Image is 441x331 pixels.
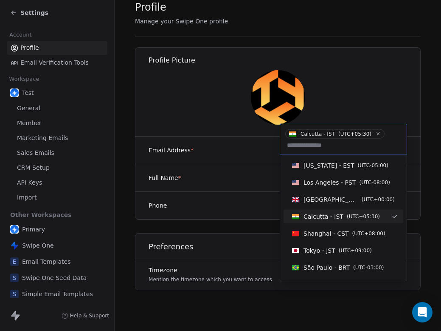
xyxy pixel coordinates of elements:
[303,161,354,170] span: [US_STATE] - EST
[303,246,335,255] span: Tokyo - JST
[338,130,371,138] span: ( UTC+05:30 )
[303,263,350,272] span: São Paulo - BRT
[303,212,343,221] span: Calcutta - IST
[359,179,390,186] span: ( UTC-08:00 )
[362,196,395,203] span: ( UTC+00:00 )
[353,264,384,271] span: ( UTC-03:00 )
[303,178,356,187] span: Los Angeles - PST
[352,230,385,237] span: ( UTC+08:00 )
[347,213,380,220] span: ( UTC+05:30 )
[301,131,335,137] span: Calcutta - IST
[339,247,372,254] span: ( UTC+09:00 )
[358,162,388,169] span: ( UTC-05:00 )
[303,195,358,204] span: [GEOGRAPHIC_DATA] - GMT
[303,229,349,238] span: Shanghai - CST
